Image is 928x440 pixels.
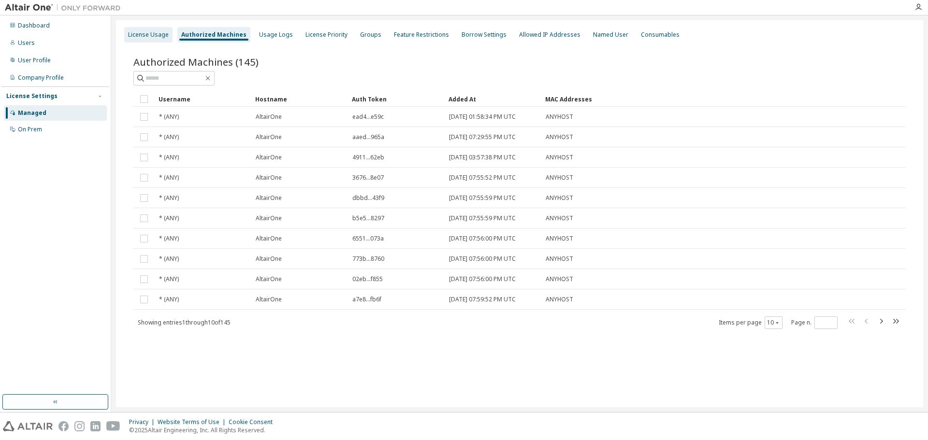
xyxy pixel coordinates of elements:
span: [DATE] 07:55:59 PM UTC [449,214,516,222]
div: Feature Restrictions [394,31,449,39]
div: Managed [18,109,46,117]
img: youtube.svg [106,421,120,431]
span: AltairOne [256,194,282,202]
span: [DATE] 07:55:59 PM UTC [449,194,516,202]
span: AltairOne [256,235,282,242]
span: [DATE] 07:56:00 PM UTC [449,235,516,242]
span: 02eb...f855 [352,275,383,283]
div: Named User [593,31,628,39]
span: ANYHOST [546,255,573,263]
div: Website Terms of Use [158,418,229,426]
span: * (ANY) [159,275,179,283]
span: Page n. [791,316,838,329]
div: MAC Addresses [545,91,804,107]
div: Privacy [129,418,158,426]
div: Usage Logs [259,31,293,39]
span: 3676...8e07 [352,174,384,182]
span: aaed...965a [352,133,384,141]
span: AltairOne [256,174,282,182]
img: Altair One [5,3,126,13]
div: On Prem [18,126,42,133]
span: [DATE] 07:56:00 PM UTC [449,255,516,263]
span: ANYHOST [546,174,573,182]
span: [DATE] 01:58:34 PM UTC [449,113,516,121]
span: * (ANY) [159,174,179,182]
span: * (ANY) [159,154,179,161]
div: Added At [449,91,537,107]
span: Items per page [719,316,783,329]
div: Consumables [641,31,680,39]
img: facebook.svg [58,421,69,431]
div: Authorized Machines [181,31,246,39]
button: 10 [767,319,780,326]
span: ANYHOST [546,154,573,161]
img: instagram.svg [74,421,85,431]
div: Dashboard [18,22,50,29]
span: [DATE] 07:29:55 PM UTC [449,133,516,141]
div: Company Profile [18,74,64,82]
span: [DATE] 07:56:00 PM UTC [449,275,516,283]
span: a7e8...fb6f [352,296,381,303]
div: Auth Token [352,91,441,107]
span: * (ANY) [159,214,179,222]
div: Cookie Consent [229,418,278,426]
div: License Usage [128,31,169,39]
div: License Settings [6,92,58,100]
span: [DATE] 03:57:38 PM UTC [449,154,516,161]
div: Hostname [255,91,344,107]
span: AltairOne [256,113,282,121]
span: ANYHOST [546,275,573,283]
div: User Profile [18,57,51,64]
span: AltairOne [256,255,282,263]
span: * (ANY) [159,113,179,121]
img: linkedin.svg [90,421,101,431]
span: * (ANY) [159,235,179,242]
span: * (ANY) [159,194,179,202]
span: * (ANY) [159,255,179,263]
span: ANYHOST [546,133,573,141]
span: AltairOne [256,154,282,161]
span: dbbd...43f9 [352,194,384,202]
span: 773b...8760 [352,255,384,263]
span: Authorized Machines (145) [133,55,259,69]
span: ANYHOST [546,235,573,242]
div: License Priority [305,31,348,39]
div: Borrow Settings [462,31,507,39]
span: AltairOne [256,296,282,303]
div: Groups [360,31,381,39]
span: ANYHOST [546,113,573,121]
span: Showing entries 1 through 10 of 145 [138,318,231,326]
span: [DATE] 07:55:52 PM UTC [449,174,516,182]
span: [DATE] 07:59:52 PM UTC [449,296,516,303]
span: * (ANY) [159,133,179,141]
span: 4911...62eb [352,154,384,161]
span: b5e5...8297 [352,214,384,222]
p: © 2025 Altair Engineering, Inc. All Rights Reserved. [129,426,278,434]
span: AltairOne [256,214,282,222]
span: ead4...e59c [352,113,384,121]
span: 6551...073a [352,235,384,242]
div: Allowed IP Addresses [519,31,580,39]
span: ANYHOST [546,214,573,222]
span: AltairOne [256,133,282,141]
span: * (ANY) [159,296,179,303]
div: Username [159,91,247,107]
span: AltairOne [256,275,282,283]
div: Users [18,39,35,47]
span: ANYHOST [546,194,573,202]
span: ANYHOST [546,296,573,303]
img: altair_logo.svg [3,421,53,431]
